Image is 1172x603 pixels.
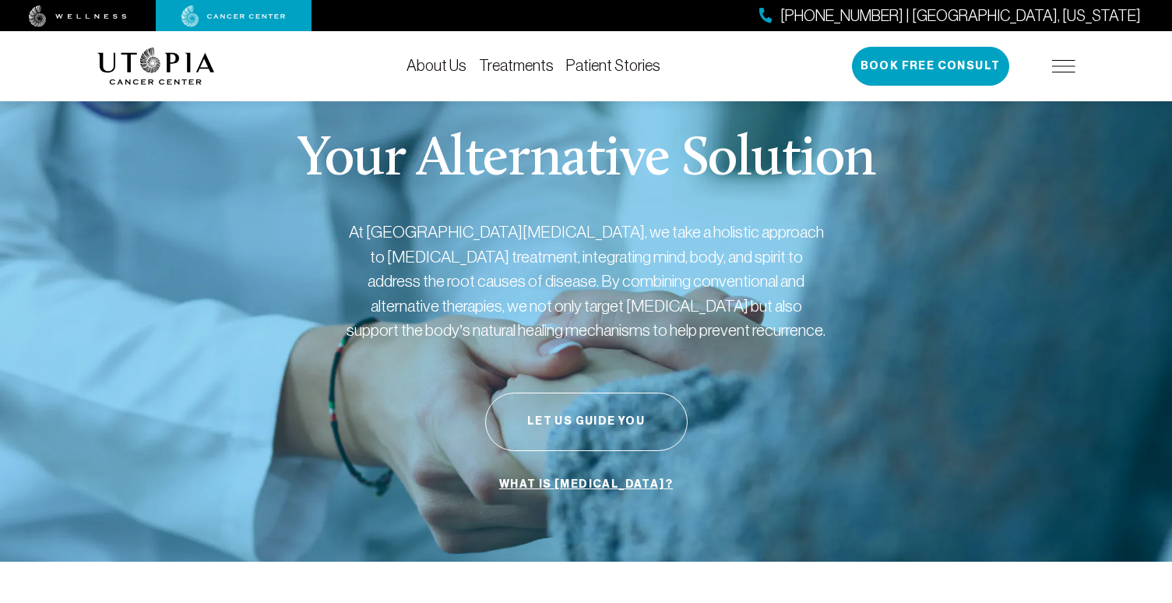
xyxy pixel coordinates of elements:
[852,47,1009,86] button: Book Free Consult
[297,132,875,189] p: Your Alternative Solution
[566,57,660,74] a: Patient Stories
[345,220,828,343] p: At [GEOGRAPHIC_DATA][MEDICAL_DATA], we take a holistic approach to [MEDICAL_DATA] treatment, inte...
[97,48,215,85] img: logo
[479,57,554,74] a: Treatments
[1052,60,1075,72] img: icon-hamburger
[407,57,466,74] a: About Us
[29,5,127,27] img: wellness
[485,393,688,451] button: Let Us Guide You
[495,470,677,499] a: What is [MEDICAL_DATA]?
[759,5,1141,27] a: [PHONE_NUMBER] | [GEOGRAPHIC_DATA], [US_STATE]
[780,5,1141,27] span: [PHONE_NUMBER] | [GEOGRAPHIC_DATA], [US_STATE]
[181,5,286,27] img: cancer center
